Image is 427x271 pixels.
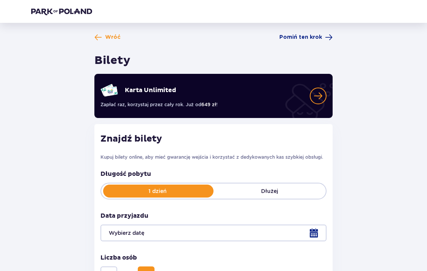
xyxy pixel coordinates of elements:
h2: Znajdź bilety [100,133,327,145]
p: Data przyjazdu [100,212,148,220]
h1: Bilety [94,53,131,68]
p: Dłużej [213,187,326,195]
a: Pomiń ten krok [279,33,333,41]
p: Kupuj bilety online, aby mieć gwarancję wejścia i korzystać z dedykowanych kas szybkiej obsługi. [100,154,327,161]
p: Liczba osób [100,253,137,262]
span: Pomiń ten krok [279,33,322,41]
p: 1 dzień [101,187,213,195]
p: Długość pobytu [100,170,327,178]
span: Wróć [105,33,121,41]
a: Wróć [94,33,121,41]
img: Park of Poland logo [31,8,92,15]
